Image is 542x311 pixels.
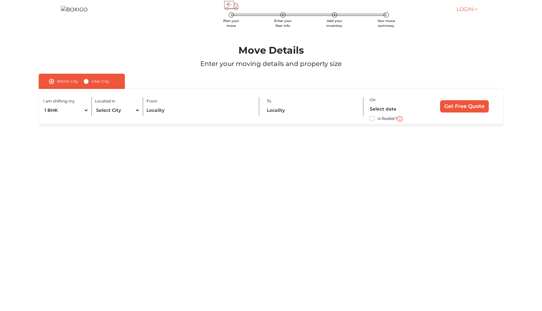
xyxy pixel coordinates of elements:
img: i [397,116,403,122]
img: Boxigo [61,6,87,14]
h1: Move Details [22,45,520,56]
input: Select date [370,103,423,115]
input: Locality [146,105,253,116]
input: Get Free Quote [440,100,489,113]
a: Login [457,6,477,12]
label: From [146,98,157,104]
label: Inter City [91,78,109,85]
label: Is flexible? [377,115,397,122]
label: Within City [57,78,78,85]
label: Located in [95,98,115,104]
input: Locality [267,105,358,116]
label: On [370,97,376,103]
p: Enter your moving details and property size [22,59,520,69]
label: I am shifting my [43,98,75,104]
label: To [267,98,271,104]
